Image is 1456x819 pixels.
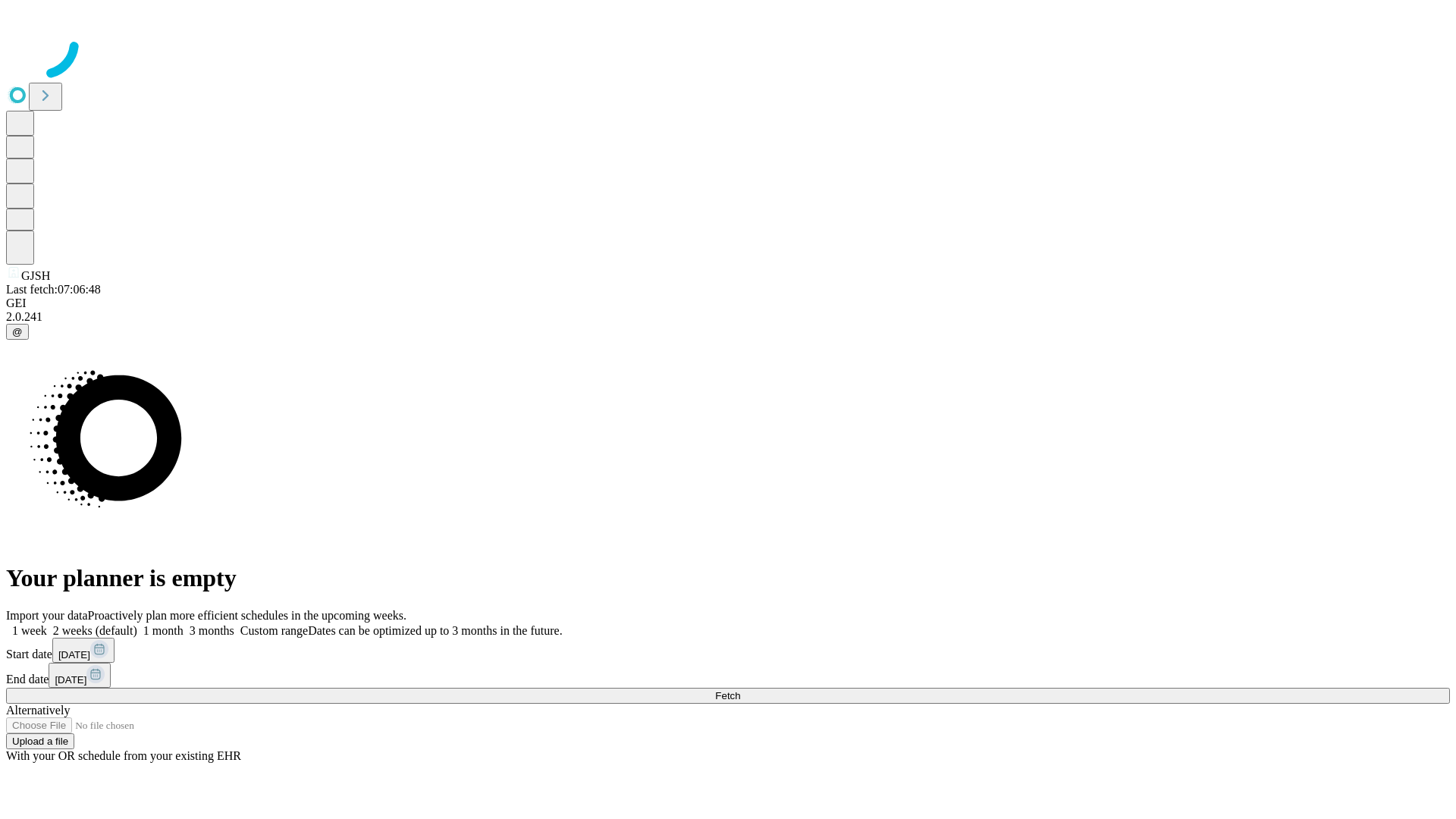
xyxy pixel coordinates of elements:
[12,326,23,337] span: @
[58,649,90,661] span: [DATE]
[190,624,234,637] span: 3 months
[55,674,86,686] span: [DATE]
[6,283,101,296] span: Last fetch: 07:06:48
[88,609,406,622] span: Proactively plan more efficient schedules in the upcoming weeks.
[6,704,70,717] span: Alternatively
[6,749,241,762] span: With your OR schedule from your existing EHR
[240,624,308,637] span: Custom range
[6,733,74,749] button: Upload a file
[6,310,1450,324] div: 2.0.241
[715,690,740,701] span: Fetch
[6,324,29,340] button: @
[49,663,111,688] button: [DATE]
[143,624,184,637] span: 1 month
[6,297,1450,310] div: GEI
[6,609,88,622] span: Import your data
[12,624,47,637] span: 1 week
[6,638,1450,663] div: Start date
[308,624,562,637] span: Dates can be optimized up to 3 months in the future.
[53,624,137,637] span: 2 weeks (default)
[21,269,50,282] span: GJSH
[6,688,1450,704] button: Fetch
[6,564,1450,592] h1: Your planner is empty
[52,638,115,663] button: [DATE]
[6,663,1450,688] div: End date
